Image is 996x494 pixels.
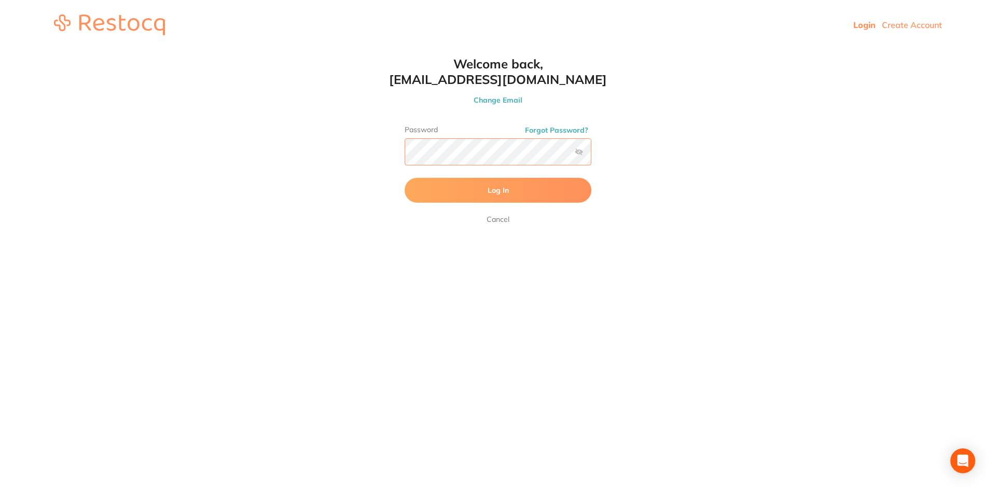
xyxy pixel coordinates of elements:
h1: Welcome back, [EMAIL_ADDRESS][DOMAIN_NAME] [384,56,612,87]
a: Create Account [882,20,942,30]
img: restocq_logo.svg [54,15,165,35]
button: Forgot Password? [522,125,591,135]
a: Login [853,20,876,30]
label: Password [405,125,591,134]
div: Open Intercom Messenger [950,448,975,473]
a: Cancel [485,213,511,225]
button: Change Email [384,95,612,105]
